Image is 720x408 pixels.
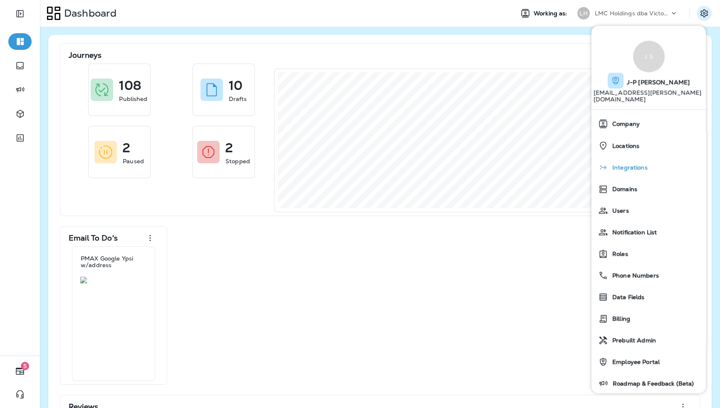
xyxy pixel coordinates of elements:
[608,121,640,128] span: Company
[595,332,703,349] a: Prebuilt Admin
[577,7,590,20] div: LH
[608,186,637,193] span: Domains
[593,89,704,109] p: [EMAIL_ADDRESS][PERSON_NAME][DOMAIN_NAME]
[81,255,146,268] p: PMAX Google Ypsi w/address
[591,221,706,243] button: Notification List
[608,229,657,236] span: Notification List
[534,10,569,17] span: Working as:
[8,363,32,379] button: 5
[591,308,706,329] button: Billing
[591,243,706,265] button: Roles
[591,32,706,109] a: J SJ-P [PERSON_NAME] [EMAIL_ADDRESS][PERSON_NAME][DOMAIN_NAME]
[69,234,118,242] p: Email To Do's
[595,159,703,176] a: Integrations
[609,381,694,388] span: Roadmap & Feedback (Beta)
[225,144,233,152] p: 2
[123,144,130,152] p: 2
[119,81,141,90] p: 108
[595,289,703,305] a: Data Fields
[633,41,664,72] div: J S
[608,143,639,150] span: Locations
[591,265,706,286] button: Phone Numbers
[608,73,624,89] div: Cinchie Super User
[608,359,660,366] span: Employee Portal
[697,6,712,21] button: Settings
[595,375,703,392] a: Roadmap & Feedback (Beta)
[595,224,703,241] a: Notification List
[627,72,690,89] span: J-P [PERSON_NAME]
[608,294,645,301] span: Data Fields
[591,329,706,351] button: Prebuilt Admin
[591,157,706,178] button: Integrations
[595,310,703,327] a: Billing
[608,165,648,172] span: Integrations
[595,181,703,197] a: Domains
[225,157,250,165] p: Stopped
[61,7,116,20] p: Dashboard
[595,202,703,219] a: Users
[591,286,706,308] button: Data Fields
[119,95,147,103] p: Published
[229,81,242,90] p: 10
[591,351,706,373] button: Employee Portal
[591,200,706,221] button: Users
[595,354,703,370] a: Employee Portal
[591,373,706,394] button: Roadmap & Feedback (Beta)
[591,178,706,200] button: Domains
[608,273,659,280] span: Phone Numbers
[608,208,629,215] span: Users
[591,135,706,157] button: Locations
[69,51,101,59] p: Journeys
[608,316,630,323] span: Billing
[595,267,703,284] a: Phone Numbers
[595,10,670,17] p: LMC Holdings dba Victory Lane Quick Oil Change
[123,157,144,165] p: Paused
[595,137,703,154] a: Locations
[229,95,247,103] p: Drafts
[8,5,32,22] button: Expand Sidebar
[21,362,29,370] span: 5
[608,337,656,344] span: Prebuilt Admin
[595,116,703,132] a: Company
[80,277,147,283] img: bf4c8d6a-f340-40ed-8262-269af1357e2c.jpg
[608,251,628,258] span: Roles
[595,246,703,262] a: Roles
[591,113,706,135] button: Company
